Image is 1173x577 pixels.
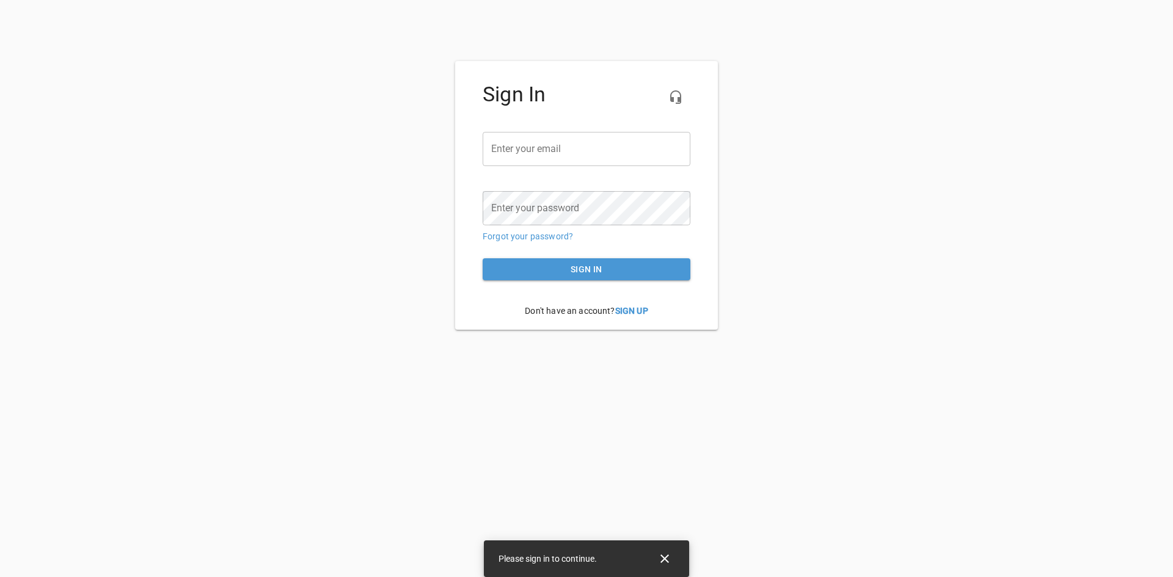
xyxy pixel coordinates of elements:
a: Forgot your password? [483,231,573,241]
h4: Sign In [483,82,690,107]
a: Sign Up [615,306,648,316]
span: Please sign in to continue. [499,554,597,564]
button: Sign in [483,258,690,281]
button: Live Chat [661,82,690,112]
button: Close [650,544,679,573]
span: Sign in [492,262,681,277]
p: Don't have an account? [483,296,690,327]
